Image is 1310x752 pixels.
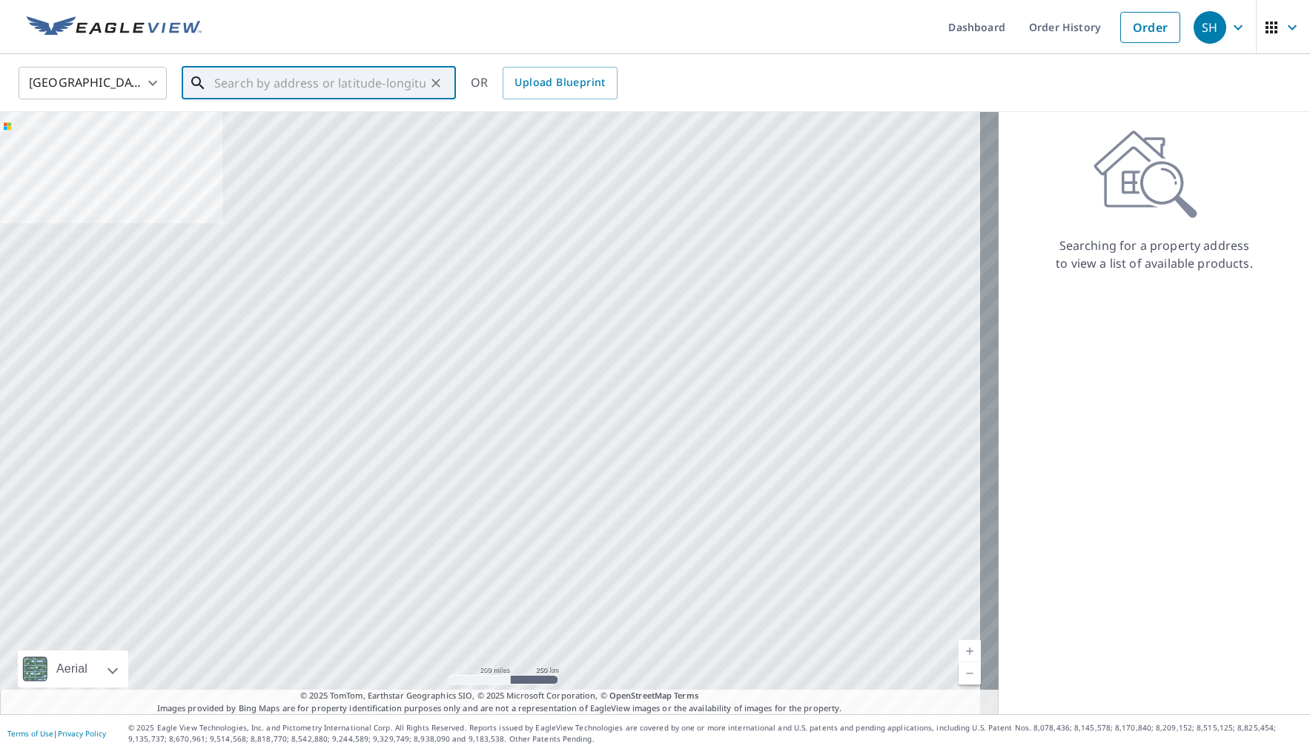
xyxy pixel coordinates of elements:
[1120,12,1180,43] a: Order
[1055,237,1254,272] p: Searching for a property address to view a list of available products.
[959,640,981,662] a: Current Level 5, Zoom In
[471,67,618,99] div: OR
[19,62,167,104] div: [GEOGRAPHIC_DATA]
[959,662,981,685] a: Current Level 5, Zoom Out
[426,73,446,93] button: Clear
[18,650,128,687] div: Aerial
[214,62,426,104] input: Search by address or latitude-longitude
[58,728,106,739] a: Privacy Policy
[1194,11,1226,44] div: SH
[52,650,92,687] div: Aerial
[300,690,698,702] span: © 2025 TomTom, Earthstar Geographics SIO, © 2025 Microsoft Corporation, ©
[128,722,1303,745] p: © 2025 Eagle View Technologies, Inc. and Pictometry International Corp. All Rights Reserved. Repo...
[7,728,53,739] a: Terms of Use
[503,67,617,99] a: Upload Blueprint
[27,16,202,39] img: EV Logo
[609,690,672,701] a: OpenStreetMap
[7,729,106,738] p: |
[515,73,605,92] span: Upload Blueprint
[674,690,698,701] a: Terms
